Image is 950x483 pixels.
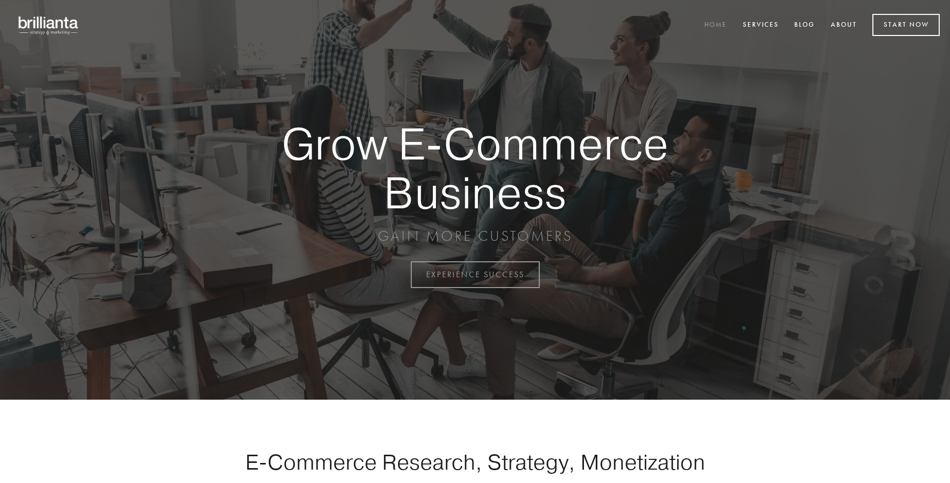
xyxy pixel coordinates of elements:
a: EXPERIENCE SUCCESS [411,261,540,288]
strong: Grow E-Commerce Business [246,119,704,217]
a: Blog [788,17,821,34]
a: About [824,17,864,34]
img: brillianta - research, strategy, marketing [10,10,87,40]
a: Services [736,17,785,34]
a: Start Now [872,14,940,36]
p: GAIN MORE CUSTOMERS [246,227,704,245]
h1: E-Commerce Research, Strategy, Monetization [213,449,737,475]
a: Home [698,17,734,34]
